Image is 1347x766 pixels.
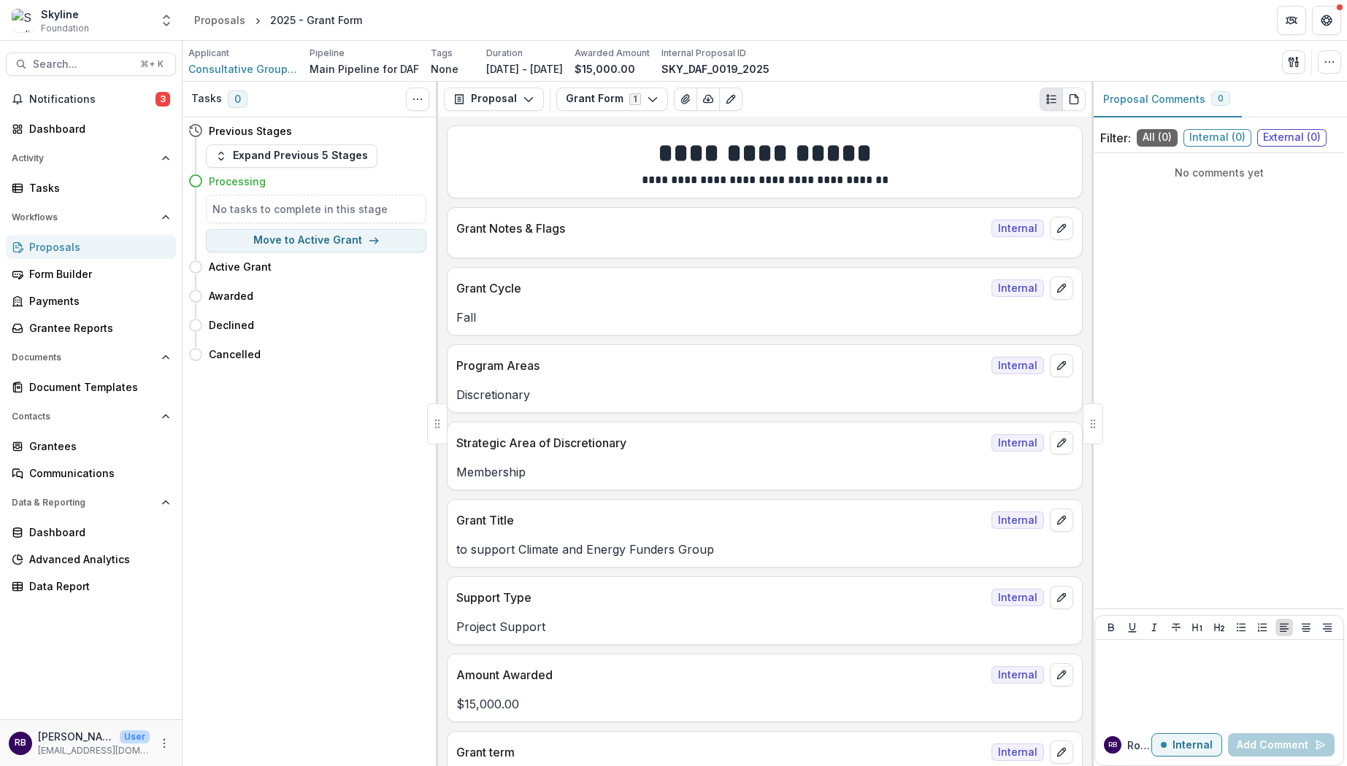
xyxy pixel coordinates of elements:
p: $15,000.00 [456,695,1073,713]
div: Form Builder [29,266,164,282]
p: Awarded Amount [575,47,650,60]
p: Strategic Area of Discretionary [456,434,986,452]
span: Foundation [41,22,89,35]
a: Document Templates [6,375,176,399]
button: edit [1050,663,1073,686]
h4: Cancelled [209,347,261,362]
button: Open Data & Reporting [6,491,176,514]
div: Dashboard [29,121,164,136]
button: Align Left [1275,619,1293,636]
span: 3 [156,92,170,107]
a: Grantee Reports [6,316,176,340]
p: SKY_DAF_0019_2025 [661,61,770,77]
a: Communications [6,461,176,485]
span: Internal [991,589,1044,606]
div: Dashboard [29,525,164,540]
span: Internal [991,220,1044,237]
div: Data Report [29,579,164,594]
span: Internal [991,434,1044,452]
button: Heading 1 [1189,619,1206,636]
button: Align Right [1319,619,1336,636]
button: Notifications3 [6,88,176,111]
h4: Awarded [209,288,253,303]
button: edit [1050,276,1073,300]
button: Expand Previous 5 Stages [206,144,377,168]
p: Tags [431,47,453,60]
p: Discretionary [456,386,1073,403]
a: Grantees [6,434,176,458]
button: Ordered List [1254,619,1271,636]
a: Proposals [6,235,176,259]
p: Pipeline [310,47,345,60]
span: External ( 0 ) [1257,129,1327,147]
button: Bullet List [1232,619,1250,636]
p: Membership [456,463,1073,481]
button: Partners [1277,6,1306,35]
h4: Declined [209,317,254,333]
span: Workflows [12,212,156,223]
button: Open Activity [6,147,176,170]
button: edit [1050,586,1073,609]
p: Rose B [1127,738,1151,753]
span: Activity [12,153,156,163]
p: Applicant [188,47,229,60]
button: Open Workflows [6,206,176,229]
div: Proposals [194,12,245,28]
a: Data Report [6,574,176,598]
button: Align Center [1297,619,1315,636]
p: Filter: [1100,129,1131,147]
div: Proposals [29,239,164,255]
p: None [431,61,458,77]
p: [PERSON_NAME] [38,729,114,744]
button: Bold [1102,619,1120,636]
div: 2025 - Grant Form [270,12,362,28]
div: Tasks [29,180,164,196]
button: edit [1050,431,1073,454]
span: All ( 0 ) [1137,129,1178,147]
p: $15,000.00 [575,61,635,77]
h5: No tasks to complete in this stage [212,201,420,217]
a: Consultative Group on Biological Diversity [188,61,298,77]
button: Edit as form [719,88,742,111]
button: Move to Active Grant [206,229,426,252]
div: Payments [29,293,164,309]
p: Support Type [456,589,986,606]
button: edit [1050,508,1073,532]
span: Internal [991,743,1044,761]
button: Grant Form1 [556,88,668,111]
button: Proposal [444,88,544,111]
button: Underline [1124,619,1141,636]
div: Skyline [41,7,89,22]
button: Toggle View Cancelled Tasks [406,88,429,111]
a: Advanced Analytics [6,547,176,571]
a: Dashboard [6,117,176,141]
div: Advanced Analytics [29,552,164,567]
span: Internal [991,511,1044,529]
div: Grantees [29,438,164,454]
p: [DATE] - [DATE] [486,61,563,77]
p: Grant Notes & Flags [456,220,986,237]
button: PDF view [1062,88,1086,111]
span: 0 [228,90,247,108]
a: Form Builder [6,262,176,286]
a: Dashboard [6,520,176,544]
p: Main Pipeline for DAF [310,61,419,77]
button: Open entity switcher [156,6,177,35]
p: Amount Awarded [456,666,986,684]
img: Skyline [12,9,35,32]
p: Project Support [456,618,1073,635]
button: Add Comment [1228,733,1335,757]
span: Internal [991,357,1044,374]
button: Strike [1167,619,1185,636]
button: Internal [1151,733,1222,757]
p: Grant term [456,743,986,761]
span: Internal [991,666,1044,684]
span: Documents [12,352,156,363]
p: Duration [486,47,523,60]
div: ⌘ + K [137,56,166,72]
div: Rose Brookhouse [15,738,26,748]
button: edit [1050,354,1073,377]
button: Italicize [1145,619,1163,636]
a: Payments [6,289,176,313]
